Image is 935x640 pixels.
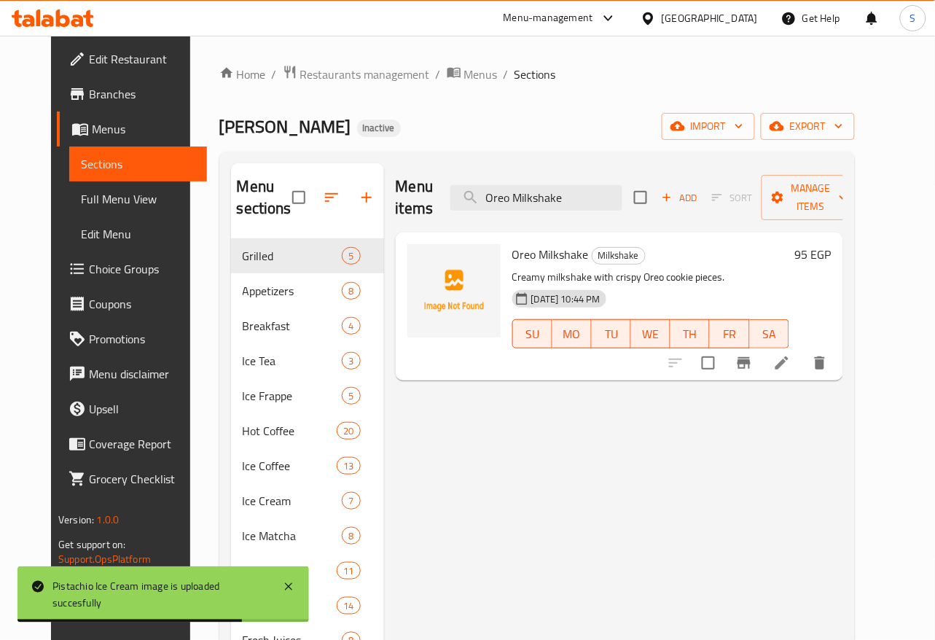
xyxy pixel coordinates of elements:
[231,518,384,553] div: Ice Matcha8
[337,597,360,614] div: items
[504,66,509,83] li: /
[673,117,743,136] span: import
[314,180,349,215] span: Sort sections
[337,562,360,579] div: items
[337,424,359,438] span: 20
[396,176,434,219] h2: Menu items
[81,155,195,173] span: Sections
[342,247,360,265] div: items
[231,273,384,308] div: Appetizers8
[512,319,552,348] button: SU
[52,578,268,611] div: Pistachio Ice Cream image is uploaded succesfully
[89,330,195,348] span: Promotions
[662,10,758,26] div: [GEOGRAPHIC_DATA]
[57,321,207,356] a: Promotions
[57,112,207,147] a: Menus
[795,244,832,265] h6: 95 EGP
[515,66,556,83] span: Sections
[243,562,337,579] span: Milkshake
[81,190,195,208] span: Full Menu View
[231,413,384,448] div: Hot Coffee20
[750,319,789,348] button: SA
[81,225,195,243] span: Edit Menu
[512,268,789,286] p: Creamy milkshake with crispy Oreo cookie pieces.
[592,247,645,264] span: Milkshake
[343,529,359,543] span: 8
[407,244,501,337] img: Oreo Milkshake
[69,147,207,182] a: Sections
[337,457,360,475] div: items
[243,352,343,370] div: Ice Tea
[772,117,843,136] span: export
[552,319,592,348] button: MO
[283,182,314,213] span: Select all sections
[272,66,277,83] li: /
[57,251,207,286] a: Choice Groups
[243,422,337,440] span: Hot Coffee
[243,317,343,335] span: Breakfast
[231,378,384,413] div: Ice Frappe5
[337,422,360,440] div: items
[716,324,743,345] span: FR
[342,317,360,335] div: items
[676,324,704,345] span: TH
[349,180,384,215] button: Add section
[464,66,498,83] span: Menus
[802,346,837,381] button: delete
[219,110,351,143] span: [PERSON_NAME]
[300,66,430,83] span: Restaurants management
[58,550,151,569] a: Support.OpsPlatform
[89,470,195,488] span: Grocery Checklist
[447,65,498,84] a: Menus
[656,187,703,209] button: Add
[637,324,665,345] span: WE
[598,324,625,345] span: TU
[231,308,384,343] div: Breakfast4
[57,42,207,77] a: Edit Restaurant
[58,535,125,554] span: Get support on:
[57,77,207,112] a: Branches
[342,527,360,545] div: items
[89,435,195,453] span: Coverage Report
[761,113,855,140] button: export
[231,483,384,518] div: Ice Cream7
[631,319,670,348] button: WE
[243,457,337,475] span: Ice Coffee
[57,426,207,461] a: Coverage Report
[89,50,195,68] span: Edit Restaurant
[343,319,359,333] span: 4
[592,319,631,348] button: TU
[219,66,266,83] a: Home
[512,243,589,265] span: Oreo Milkshake
[96,510,119,529] span: 1.0.0
[243,492,343,510] span: Ice Cream
[69,182,207,216] a: Full Menu View
[337,599,359,613] span: 14
[342,282,360,300] div: items
[504,9,593,27] div: Menu-management
[710,319,749,348] button: FR
[450,185,622,211] input: search
[342,492,360,510] div: items
[357,122,401,134] span: Inactive
[231,343,384,378] div: Ice Tea3
[243,527,343,545] div: Ice Matcha
[237,176,292,219] h2: Menu sections
[662,113,755,140] button: import
[283,65,430,84] a: Restaurants management
[243,247,343,265] span: Grilled
[57,356,207,391] a: Menu disclaimer
[231,553,384,588] div: Milkshake11
[519,324,547,345] span: SU
[89,295,195,313] span: Coupons
[58,510,94,529] span: Version:
[558,324,586,345] span: MO
[343,284,359,298] span: 8
[342,352,360,370] div: items
[243,282,343,300] div: Appetizers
